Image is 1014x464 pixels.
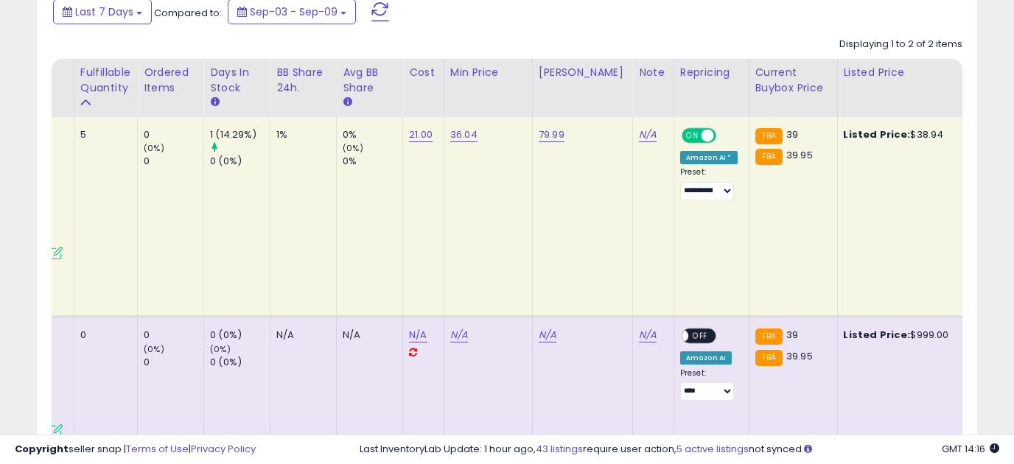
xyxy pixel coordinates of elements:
a: 36.04 [450,127,478,142]
div: N/A [343,328,391,342]
a: 21.00 [409,127,433,142]
div: Current Buybox Price [755,65,831,96]
a: 5 active listings [676,442,749,456]
a: N/A [450,328,468,342]
span: Last 7 Days [75,4,133,19]
span: 39.95 [786,148,813,162]
div: Last InventoryLab Update: 1 hour ago, require user action, not synced. [360,443,999,457]
div: Displaying 1 to 2 of 2 items [839,38,962,52]
a: 43 listings [536,442,583,456]
div: Amazon AI * [680,151,738,164]
div: Min Price [450,65,526,80]
span: OFF [688,330,712,342]
div: Listed Price [844,65,971,80]
div: Cost [409,65,438,80]
div: $38.94 [844,128,966,141]
a: Terms of Use [126,442,189,456]
small: (0%) [144,142,164,154]
div: Fulfillable Quantity [80,65,131,96]
a: 79.99 [539,127,564,142]
div: [PERSON_NAME] [539,65,626,80]
span: ON [683,130,702,142]
div: Amazon AI [680,351,732,365]
a: N/A [409,328,427,342]
small: (0%) [343,142,363,154]
strong: Copyright [15,442,69,456]
div: Preset: [680,167,738,200]
div: 0% [343,155,402,168]
a: N/A [639,127,657,142]
div: 5 [80,128,126,141]
div: Days In Stock [210,65,264,96]
div: 0 [144,328,203,342]
div: 0 (0%) [210,328,270,342]
small: FBA [755,328,783,345]
div: N/A [276,328,325,342]
div: 0 [144,128,203,141]
div: 0 (0%) [210,356,270,369]
div: 1 (14.29%) [210,128,270,141]
small: (0%) [144,343,164,355]
a: Privacy Policy [191,442,256,456]
small: FBA [755,350,783,366]
small: Days In Stock. [210,96,219,109]
div: 0% [343,128,402,141]
div: Preset: [680,368,738,401]
div: BB Share 24h. [276,65,330,96]
div: 0 [144,155,203,168]
span: 2025-09-17 14:16 GMT [942,442,999,456]
div: 0 (0%) [210,155,270,168]
small: FBA [755,149,783,165]
a: N/A [639,328,657,342]
span: 39.95 [786,349,813,363]
b: Listed Price: [844,127,911,141]
small: (0%) [210,343,231,355]
span: Sep-03 - Sep-09 [250,4,338,19]
span: Compared to: [154,6,222,20]
div: Repricing [680,65,743,80]
div: 0 [144,356,203,369]
div: Ordered Items [144,65,197,96]
span: 39 [786,328,798,342]
div: Note [639,65,668,80]
div: Avg BB Share [343,65,396,96]
small: Avg BB Share. [343,96,352,109]
div: 0 [80,328,126,342]
span: OFF [714,130,738,142]
div: $999.00 [844,328,966,342]
a: N/A [539,328,556,342]
b: Listed Price: [844,328,911,342]
div: seller snap | | [15,443,256,457]
div: 1% [276,128,325,141]
small: FBA [755,128,783,144]
span: 39 [786,127,798,141]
